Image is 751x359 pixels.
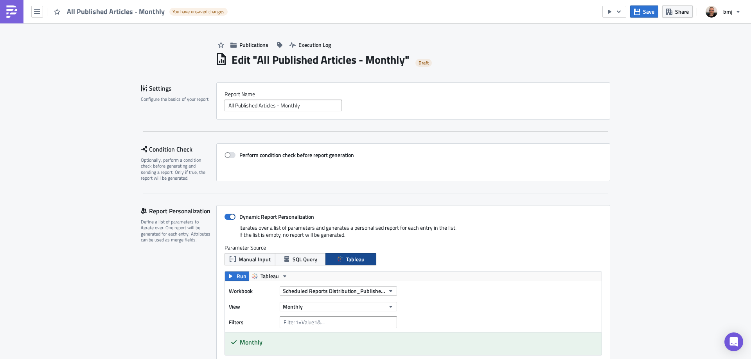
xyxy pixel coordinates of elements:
[286,39,335,51] button: Execution Log
[141,143,216,155] div: Condition Check
[141,219,211,243] div: Define a list of parameters to iterate over. One report will be generated for each entry. Attribu...
[240,339,596,345] h5: Monthly
[275,253,326,265] button: SQL Query
[229,301,276,313] label: View
[293,255,317,263] span: SQL Query
[280,286,397,296] button: Scheduled Reports Distribution_Published Articles Mailing
[5,5,18,18] img: PushMetrics
[67,7,165,16] span: All Published Articles - Monthly
[724,332,743,351] div: Open Intercom Messenger
[229,285,276,297] label: Workbook
[229,316,276,328] label: Filters
[141,96,211,102] div: Configure the basics of your report.
[225,271,249,281] button: Run
[643,7,654,16] span: Save
[325,253,376,265] button: Tableau
[419,60,429,66] span: Draft
[225,253,275,265] button: Manual Input
[249,271,291,281] button: Tableau
[225,244,602,251] label: Parameter Source
[239,213,314,221] strong: Dynamic Report Personalization
[172,9,225,15] span: You have unsaved changes
[239,255,271,263] span: Manual Input
[225,224,602,244] div: Iterates over a list of parameters and generates a personalised report for each entry in the list...
[141,157,211,181] div: Optionally, perform a condition check before generating and sending a report. Only if true, the r...
[239,41,268,49] span: Publications
[237,271,246,281] span: Run
[675,7,689,16] span: Share
[630,5,658,18] button: Save
[723,7,732,16] span: bmj
[283,287,385,295] span: Scheduled Reports Distribution_Published Articles Mailing
[141,205,216,217] div: Report Personalization
[701,3,745,20] button: bmj
[283,302,303,311] span: Monthly
[280,316,397,328] input: Filter1=Value1&...
[239,151,354,159] strong: Perform condition check before report generation
[141,82,216,94] div: Settings
[261,271,279,281] span: Tableau
[232,53,410,67] h1: Edit " All Published Articles - Monthly "
[225,91,602,98] label: Report Nam﻿e
[280,302,397,311] button: Monthly
[298,41,331,49] span: Execution Log
[662,5,693,18] button: Share
[346,255,365,263] span: Tableau
[705,5,718,18] img: Avatar
[226,39,272,51] button: Publications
